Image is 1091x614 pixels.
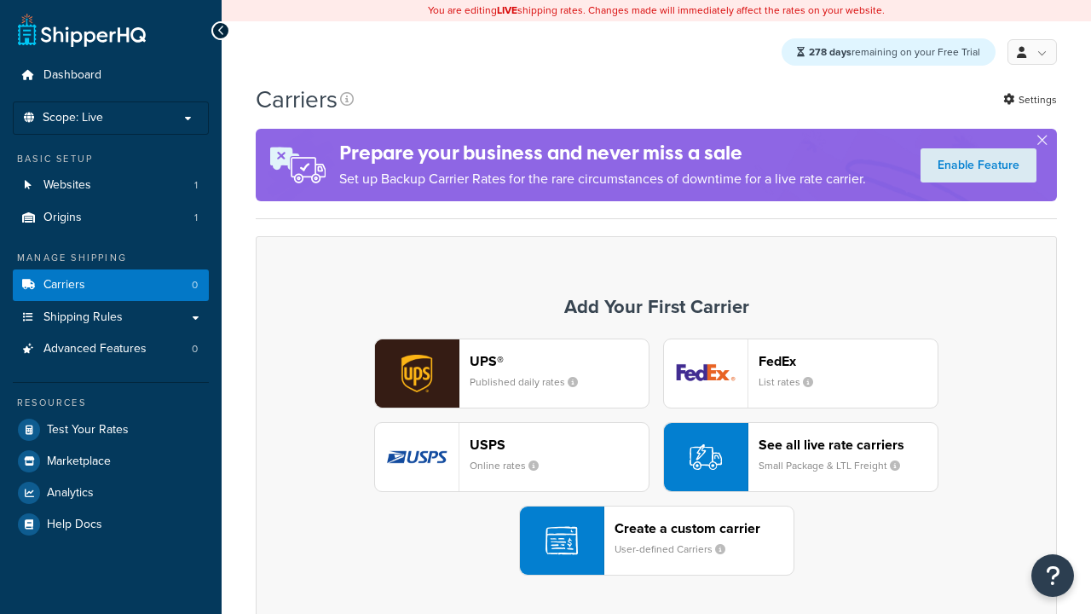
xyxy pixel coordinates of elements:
[921,148,1036,182] a: Enable Feature
[470,353,649,369] header: UPS®
[13,269,209,301] li: Carriers
[13,269,209,301] a: Carriers 0
[47,486,94,501] span: Analytics
[374,422,649,492] button: usps logoUSPSOnline rates
[759,374,827,390] small: List rates
[43,178,91,193] span: Websites
[13,333,209,365] a: Advanced Features 0
[13,251,209,265] div: Manage Shipping
[13,170,209,201] a: Websites 1
[43,342,147,356] span: Advanced Features
[470,437,649,453] header: USPS
[13,202,209,234] li: Origins
[375,339,459,408] img: ups logo
[43,111,103,125] span: Scope: Live
[43,310,123,325] span: Shipping Rules
[375,423,459,491] img: usps logo
[13,478,209,508] a: Analytics
[759,437,938,453] header: See all live rate carriers
[615,542,739,557] small: User-defined Carriers
[759,353,938,369] header: FedEx
[47,455,111,469] span: Marketplace
[339,167,866,191] p: Set up Backup Carrier Rates for the rare circumstances of downtime for a live rate carrier.
[497,3,517,18] b: LIVE
[663,422,938,492] button: See all live rate carriersSmall Package & LTL Freight
[782,38,996,66] div: remaining on your Free Trial
[759,458,914,473] small: Small Package & LTL Freight
[519,506,794,576] button: Create a custom carrierUser-defined Carriers
[470,374,592,390] small: Published daily rates
[615,520,794,536] header: Create a custom carrier
[47,518,102,532] span: Help Docs
[690,441,722,473] img: icon-carrier-liverate-becf4550.svg
[13,509,209,540] a: Help Docs
[13,302,209,333] a: Shipping Rules
[47,423,129,437] span: Test Your Rates
[809,44,851,60] strong: 278 days
[192,342,198,356] span: 0
[1031,554,1074,597] button: Open Resource Center
[13,60,209,91] a: Dashboard
[13,396,209,410] div: Resources
[545,524,578,557] img: icon-carrier-custom-c93b8a24.svg
[13,414,209,445] a: Test Your Rates
[43,278,85,293] span: Carriers
[13,170,209,201] li: Websites
[13,333,209,365] li: Advanced Features
[256,83,338,116] h1: Carriers
[339,139,866,167] h4: Prepare your business and never miss a sale
[18,13,146,47] a: ShipperHQ Home
[43,211,82,225] span: Origins
[664,339,748,408] img: fedEx logo
[192,278,198,293] span: 0
[256,129,339,201] img: ad-rules-rateshop-fe6ec290ccb7230408bd80ed9643f0289d75e0ffd9eb532fc0e269fcd187b520.png
[194,211,198,225] span: 1
[1003,88,1057,112] a: Settings
[274,297,1039,317] h3: Add Your First Carrier
[13,152,209,166] div: Basic Setup
[13,202,209,234] a: Origins 1
[13,446,209,477] a: Marketplace
[43,68,101,83] span: Dashboard
[470,458,552,473] small: Online rates
[663,339,938,408] button: fedEx logoFedExList rates
[194,178,198,193] span: 1
[374,339,649,408] button: ups logoUPS®Published daily rates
